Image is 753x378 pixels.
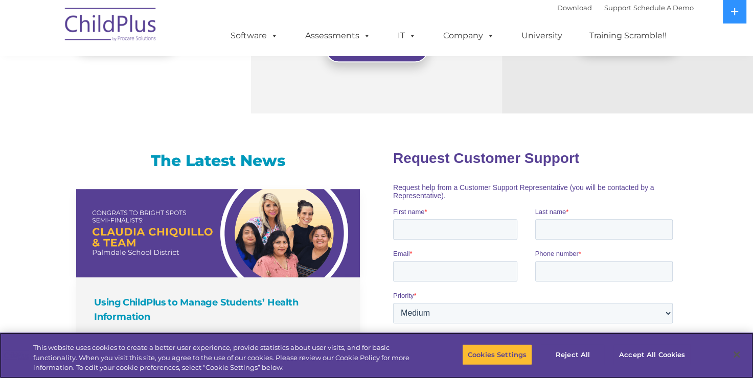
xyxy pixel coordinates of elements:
[633,4,694,12] a: Schedule A Demo
[541,344,605,365] button: Reject All
[462,344,532,365] button: Cookies Settings
[60,1,162,52] img: ChildPlus by Procare Solutions
[604,4,631,12] a: Support
[433,26,505,46] a: Company
[94,295,345,324] h4: Using ChildPlus to Manage Students’ Health Information
[76,151,360,171] h3: The Latest News
[33,343,414,373] div: This website uses cookies to create a better user experience, provide statistics about user visit...
[387,26,426,46] a: IT
[613,344,691,365] button: Accept All Cookies
[220,26,288,46] a: Software
[142,67,173,75] span: Last name
[725,343,748,366] button: Close
[557,4,694,12] font: |
[142,109,186,117] span: Phone number
[295,26,381,46] a: Assessments
[579,26,677,46] a: Training Scramble!!
[511,26,573,46] a: University
[557,4,592,12] a: Download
